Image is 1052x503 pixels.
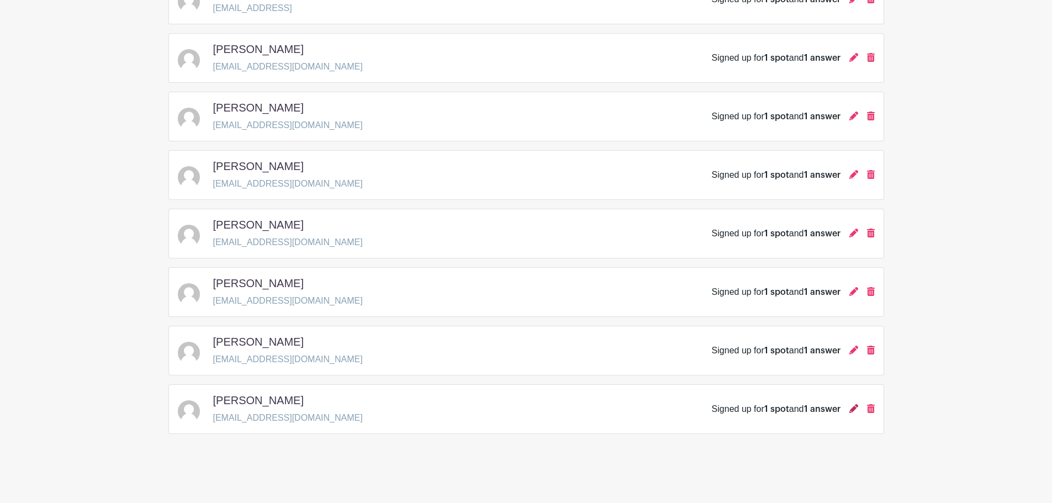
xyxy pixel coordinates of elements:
[213,60,363,73] p: [EMAIL_ADDRESS][DOMAIN_NAME]
[213,294,363,308] p: [EMAIL_ADDRESS][DOMAIN_NAME]
[213,160,304,173] h5: [PERSON_NAME]
[213,277,304,290] h5: [PERSON_NAME]
[712,227,840,240] div: Signed up for and
[712,110,840,123] div: Signed up for and
[712,344,840,357] div: Signed up for and
[764,54,789,62] span: 1 spot
[213,335,304,348] h5: [PERSON_NAME]
[804,229,840,238] span: 1 answer
[178,166,200,188] img: default-ce2991bfa6775e67f084385cd625a349d9dcbb7a52a09fb2fda1e96e2d18dcdb.png
[804,288,840,296] span: 1 answer
[213,218,304,231] h5: [PERSON_NAME]
[178,108,200,130] img: default-ce2991bfa6775e67f084385cd625a349d9dcbb7a52a09fb2fda1e96e2d18dcdb.png
[712,51,840,65] div: Signed up for and
[764,171,789,179] span: 1 spot
[178,225,200,247] img: default-ce2991bfa6775e67f084385cd625a349d9dcbb7a52a09fb2fda1e96e2d18dcdb.png
[213,394,304,407] h5: [PERSON_NAME]
[804,112,840,121] span: 1 answer
[178,49,200,71] img: default-ce2991bfa6775e67f084385cd625a349d9dcbb7a52a09fb2fda1e96e2d18dcdb.png
[213,43,304,56] h5: [PERSON_NAME]
[712,403,840,416] div: Signed up for and
[213,177,363,190] p: [EMAIL_ADDRESS][DOMAIN_NAME]
[764,346,789,355] span: 1 spot
[213,236,363,249] p: [EMAIL_ADDRESS][DOMAIN_NAME]
[712,168,840,182] div: Signed up for and
[213,353,363,366] p: [EMAIL_ADDRESS][DOMAIN_NAME]
[764,405,789,414] span: 1 spot
[178,283,200,305] img: default-ce2991bfa6775e67f084385cd625a349d9dcbb7a52a09fb2fda1e96e2d18dcdb.png
[712,285,840,299] div: Signed up for and
[804,171,840,179] span: 1 answer
[764,229,789,238] span: 1 spot
[178,400,200,422] img: default-ce2991bfa6775e67f084385cd625a349d9dcbb7a52a09fb2fda1e96e2d18dcdb.png
[764,112,789,121] span: 1 spot
[213,411,363,425] p: [EMAIL_ADDRESS][DOMAIN_NAME]
[213,119,363,132] p: [EMAIL_ADDRESS][DOMAIN_NAME]
[804,346,840,355] span: 1 answer
[178,342,200,364] img: default-ce2991bfa6775e67f084385cd625a349d9dcbb7a52a09fb2fda1e96e2d18dcdb.png
[213,2,313,15] p: [EMAIL_ADDRESS]
[764,288,789,296] span: 1 spot
[804,405,840,414] span: 1 answer
[804,54,840,62] span: 1 answer
[213,101,304,114] h5: [PERSON_NAME]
